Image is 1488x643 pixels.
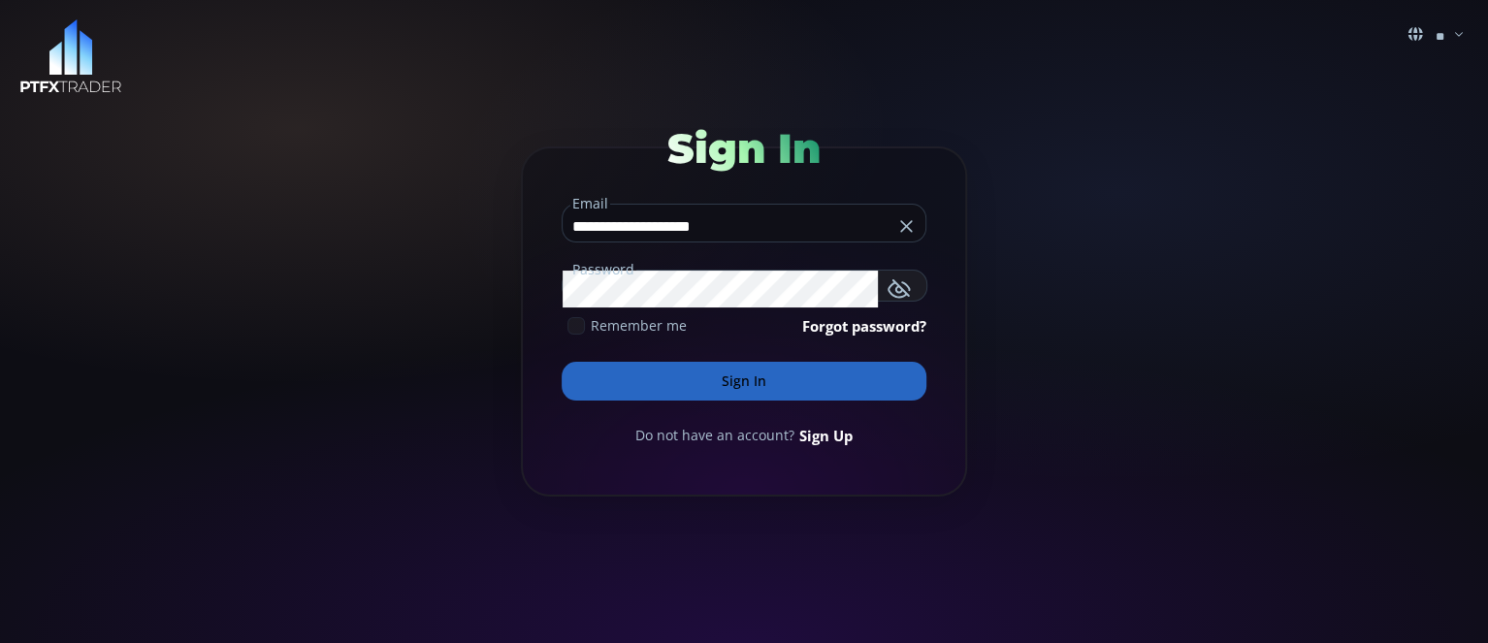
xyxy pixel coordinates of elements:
img: LOGO [19,19,122,94]
div: Do not have an account? [562,425,926,446]
a: Sign Up [799,425,853,446]
span: Remember me [591,315,687,336]
a: Forgot password? [802,315,926,337]
button: Sign In [562,362,926,401]
span: Sign In [667,123,821,174]
font: Sign In [722,371,766,390]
